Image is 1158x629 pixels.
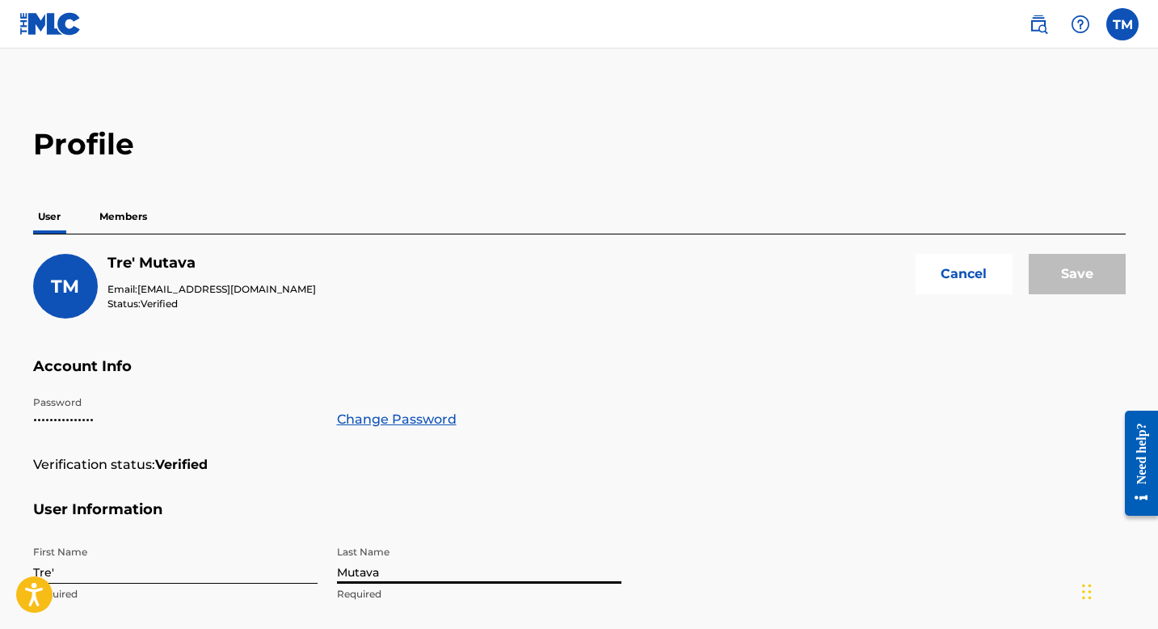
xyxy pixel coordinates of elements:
p: Email: [107,282,316,297]
span: [EMAIL_ADDRESS][DOMAIN_NAME] [137,283,316,295]
p: Status: [107,297,316,311]
span: Verified [141,298,178,310]
div: Help [1064,8,1097,40]
p: Password [33,395,318,410]
p: Required [33,587,318,602]
a: Change Password [337,410,457,429]
h2: Profile [33,126,1126,163]
p: Members [95,200,152,234]
div: Drag [1082,568,1092,616]
span: TM [51,276,79,298]
p: ••••••••••••••• [33,410,318,429]
div: User Menu [1106,8,1139,40]
img: MLC Logo [19,12,82,36]
h5: User Information [33,500,1126,538]
a: Public Search [1022,8,1055,40]
p: Verification status: [33,455,155,475]
h5: Tre' Mutava [107,254,316,272]
iframe: Resource Center [1113,399,1158,529]
p: User [33,200,65,234]
button: Cancel [916,254,1013,294]
h5: Account Info [33,357,1126,395]
iframe: Chat Widget [1077,551,1158,629]
img: help [1071,15,1090,34]
p: Required [337,587,621,602]
img: search [1029,15,1048,34]
strong: Verified [155,455,208,475]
